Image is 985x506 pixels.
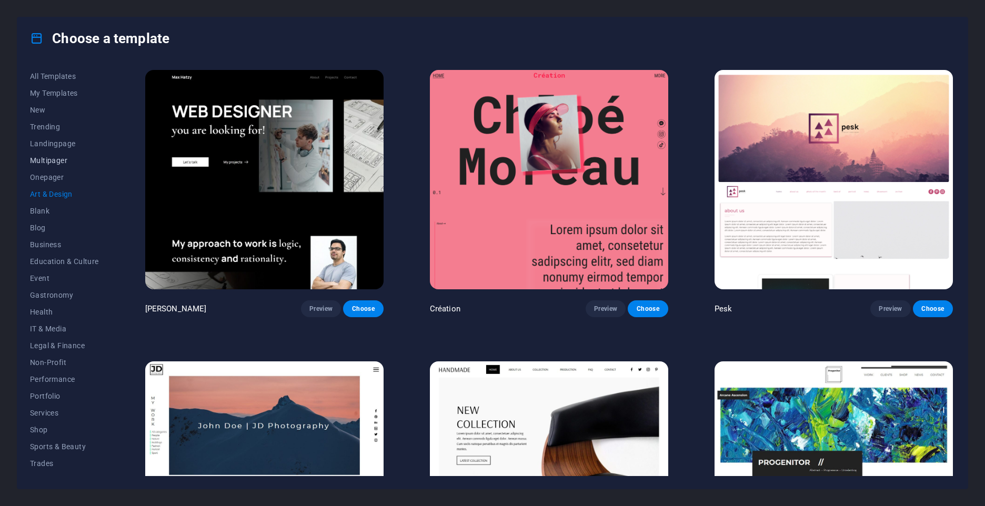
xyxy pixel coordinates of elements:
span: Shop [30,426,99,434]
span: Onepager [30,173,99,181]
button: All Templates [30,68,99,85]
p: Création [430,303,460,314]
button: Choose [913,300,953,317]
span: My Templates [30,89,99,97]
button: Trending [30,118,99,135]
span: Choose [636,305,659,313]
span: Trades [30,459,99,468]
span: Blog [30,224,99,232]
span: IT & Media [30,325,99,333]
button: Non-Profit [30,354,99,371]
p: Pesk [715,303,732,314]
button: New [30,102,99,118]
span: Legal & Finance [30,341,99,350]
h4: Choose a template [30,30,169,47]
button: Choose [628,300,668,317]
span: Sports & Beauty [30,442,99,451]
button: Art & Design [30,186,99,203]
button: Services [30,404,99,421]
button: Blank [30,203,99,219]
span: Health [30,308,99,316]
span: Event [30,274,99,282]
button: Education & Culture [30,253,99,270]
button: Onepager [30,169,99,186]
button: Shop [30,421,99,438]
button: Sports & Beauty [30,438,99,455]
button: Preview [870,300,910,317]
span: Performance [30,375,99,383]
span: Business [30,240,99,249]
span: Services [30,409,99,417]
img: Pesk [715,70,953,289]
button: Legal & Finance [30,337,99,354]
span: New [30,106,99,114]
span: All Templates [30,72,99,80]
img: Max Hatzy [145,70,384,289]
span: Multipager [30,156,99,165]
span: Gastronomy [30,291,99,299]
button: Landingpage [30,135,99,152]
span: Preview [879,305,902,313]
span: Choose [351,305,375,313]
button: Preview [586,300,626,317]
button: Travel [30,472,99,489]
button: Performance [30,371,99,388]
span: Preview [309,305,333,313]
p: [PERSON_NAME] [145,303,207,314]
span: Choose [921,305,944,313]
span: Portfolio [30,392,99,400]
button: Event [30,270,99,287]
span: Blank [30,207,99,215]
button: Blog [30,219,99,236]
span: Non-Profit [30,358,99,367]
button: Portfolio [30,388,99,404]
button: My Templates [30,85,99,102]
button: Preview [301,300,341,317]
button: Choose [343,300,383,317]
span: Art & Design [30,190,99,198]
button: Multipager [30,152,99,169]
span: Education & Culture [30,257,99,266]
img: Création [430,70,668,289]
button: Business [30,236,99,253]
button: Trades [30,455,99,472]
button: IT & Media [30,320,99,337]
button: Gastronomy [30,287,99,303]
span: Landingpage [30,139,99,148]
span: Trending [30,123,99,131]
button: Health [30,303,99,320]
span: Preview [594,305,617,313]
